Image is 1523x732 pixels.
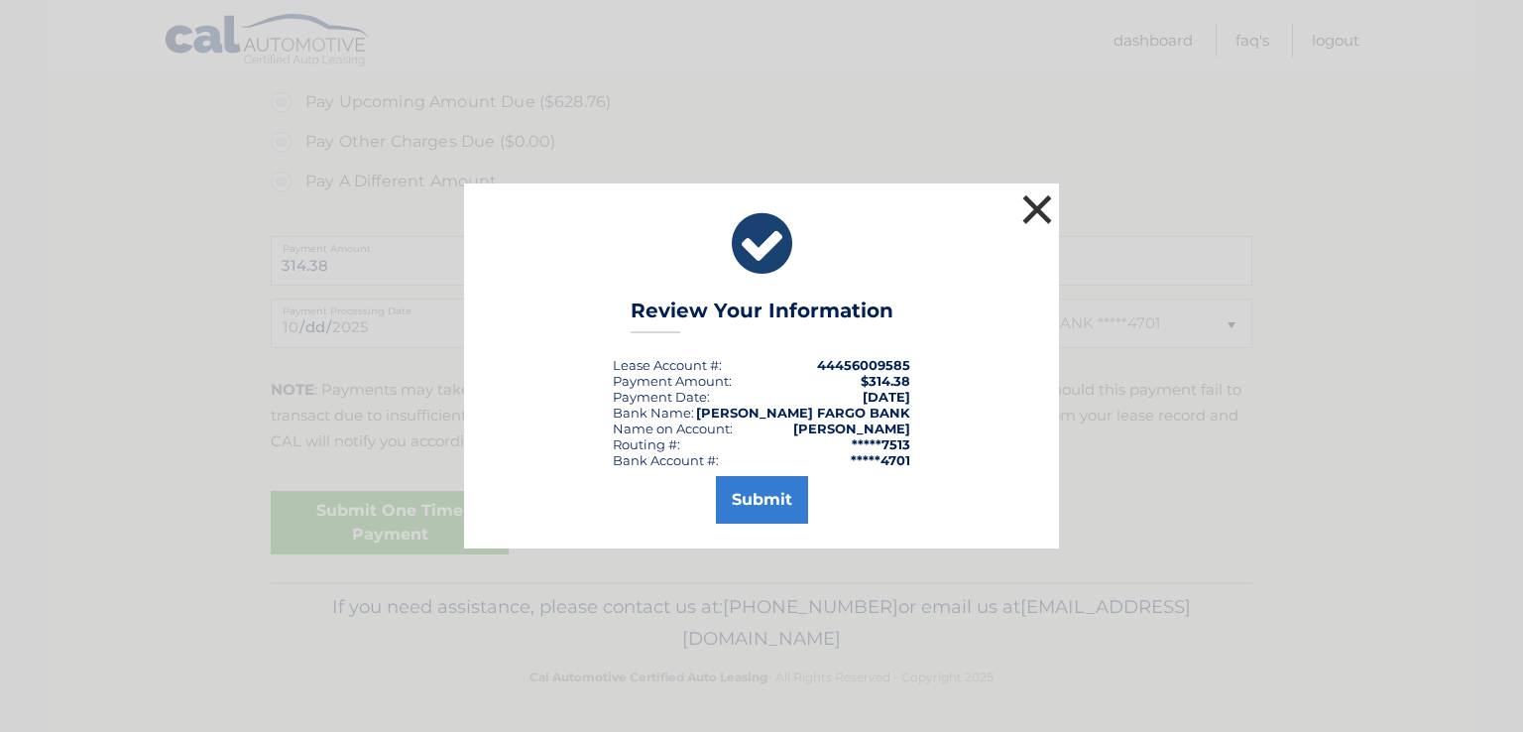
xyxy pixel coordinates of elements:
span: [DATE] [863,389,910,405]
button: Submit [716,476,808,524]
div: Bank Name: [613,405,694,421]
div: : [613,389,710,405]
strong: 44456009585 [817,357,910,373]
div: Lease Account #: [613,357,722,373]
div: Routing #: [613,436,680,452]
button: × [1017,189,1057,229]
div: Name on Account: [613,421,733,436]
h3: Review Your Information [631,299,893,333]
span: $314.38 [861,373,910,389]
div: Payment Amount: [613,373,732,389]
strong: [PERSON_NAME] FARGO BANK [696,405,910,421]
strong: [PERSON_NAME] [793,421,910,436]
div: Bank Account #: [613,452,719,468]
span: Payment Date [613,389,707,405]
